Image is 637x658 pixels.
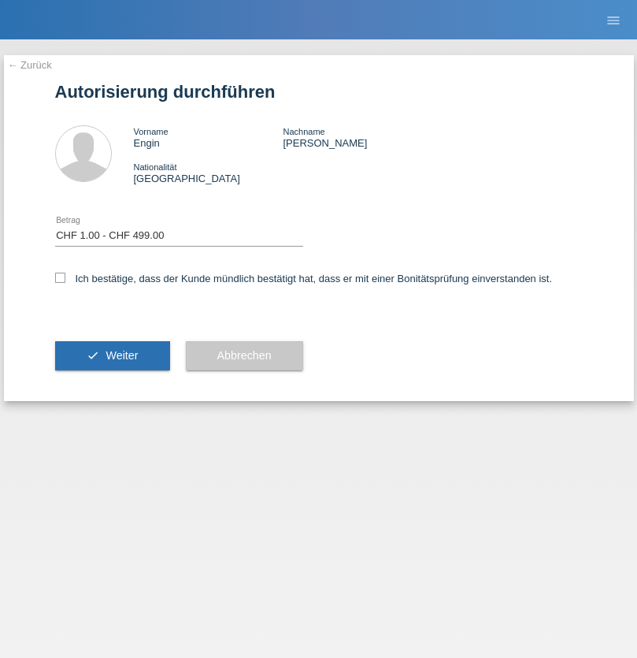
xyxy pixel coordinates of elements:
[134,162,177,172] span: Nationalität
[217,349,272,362] span: Abbrechen
[55,273,553,284] label: Ich bestätige, dass der Kunde mündlich bestätigt hat, dass er mit einer Bonitätsprüfung einversta...
[134,161,283,184] div: [GEOGRAPHIC_DATA]
[283,125,432,149] div: [PERSON_NAME]
[134,127,169,136] span: Vorname
[8,59,52,71] a: ← Zurück
[186,341,303,371] button: Abbrechen
[55,82,583,102] h1: Autorisierung durchführen
[606,13,621,28] i: menu
[106,349,138,362] span: Weiter
[134,125,283,149] div: Engin
[598,15,629,24] a: menu
[283,127,324,136] span: Nachname
[55,341,170,371] button: check Weiter
[87,349,99,362] i: check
